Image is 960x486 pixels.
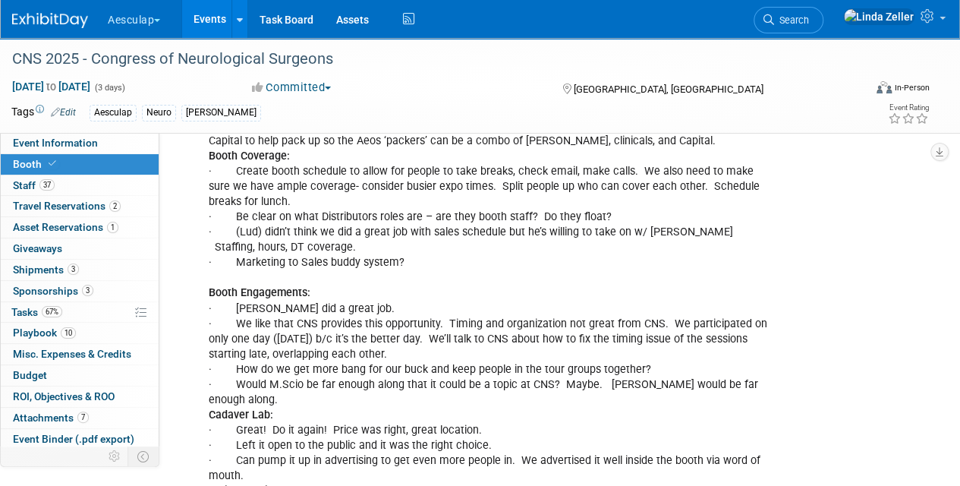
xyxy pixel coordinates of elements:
span: Staff [13,179,55,191]
span: Playbook [13,327,76,339]
i: Booth reservation complete [49,159,56,168]
a: Giveaways [1,238,159,259]
span: 3 [68,264,79,275]
span: [DATE] [DATE] [11,80,91,93]
span: Booth [13,158,59,170]
b: Booth Engagements: [209,286,310,299]
span: 2 [109,200,121,212]
b: Cadaver Lab: [209,409,273,421]
span: Search [774,14,809,26]
span: Travel Reservations [13,200,121,212]
a: ROI, Objectives & ROO [1,387,159,407]
a: Event Information [1,133,159,153]
span: Asset Reservations [13,221,118,233]
b: Booth Coverage: [209,150,290,163]
a: Misc. Expenses & Credits [1,344,159,364]
span: (3 days) [93,83,125,93]
td: Toggle Event Tabs [128,447,159,466]
span: 10 [61,327,76,339]
a: Sponsorships3 [1,281,159,301]
div: In-Person [894,82,930,93]
a: Edit [51,107,76,118]
span: 1 [107,222,118,233]
span: ROI, Objectives & ROO [13,390,115,402]
div: Aesculap [90,105,137,121]
a: Asset Reservations1 [1,217,159,238]
span: Event Binder (.pdf export) [13,433,134,445]
span: 37 [39,179,55,191]
span: 67% [42,306,62,317]
a: Shipments3 [1,260,159,280]
span: to [44,80,58,93]
img: Format-Inperson.png [877,81,892,93]
a: Staff37 [1,175,159,196]
a: Tasks67% [1,302,159,323]
a: Budget [1,365,159,386]
img: ExhibitDay [12,13,88,28]
div: [PERSON_NAME] [181,105,261,121]
span: Budget [13,369,47,381]
button: Committed [247,80,337,96]
span: 3 [82,285,93,296]
span: Giveaways [13,242,62,254]
a: Booth [1,154,159,175]
span: Misc. Expenses & Credits [13,348,131,360]
a: Search [754,7,823,33]
span: Shipments [13,264,79,276]
div: Event Format [795,79,930,102]
img: Linda Zeller [843,8,914,25]
span: Sponsorships [13,285,93,297]
div: Event Rating [888,104,929,112]
td: Personalize Event Tab Strip [102,447,128,466]
span: Tasks [11,306,62,318]
span: Event Information [13,137,98,149]
a: Attachments7 [1,408,159,428]
div: Neuro [142,105,176,121]
a: Travel Reservations2 [1,196,159,216]
span: [GEOGRAPHIC_DATA], [GEOGRAPHIC_DATA] [573,84,763,95]
span: Attachments [13,412,89,424]
span: 7 [77,412,89,423]
td: Tags [11,104,76,121]
a: Playbook10 [1,323,159,343]
div: CNS 2025 - Congress of Neurological Surgeons [7,46,851,73]
a: Event Binder (.pdf export) [1,429,159,450]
